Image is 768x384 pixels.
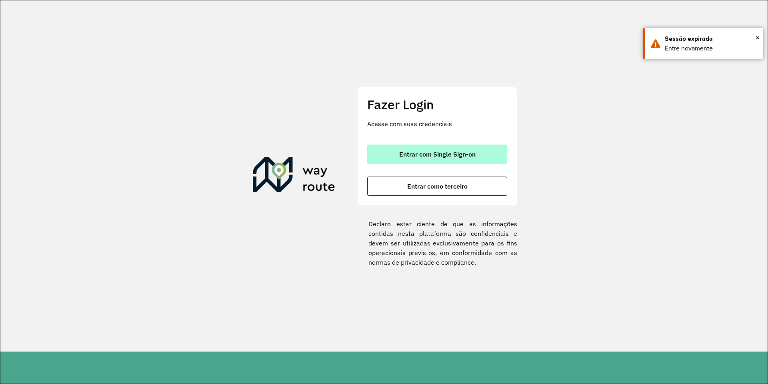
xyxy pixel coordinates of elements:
[367,145,507,164] button: button
[253,157,335,195] img: Roteirizador AmbevTech
[367,177,507,196] button: button
[665,44,757,53] div: Entre novamente
[756,32,760,44] span: ×
[399,151,476,157] span: Entrar com Single Sign-on
[367,119,507,129] p: Acesse com suas credenciais
[407,183,468,189] span: Entrar como terceiro
[367,97,507,112] h2: Fazer Login
[756,32,760,44] button: Close
[665,34,757,44] div: Sessão expirada
[357,219,517,267] label: Declaro estar ciente de que as informações contidas nesta plataforma são confidenciais e devem se...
